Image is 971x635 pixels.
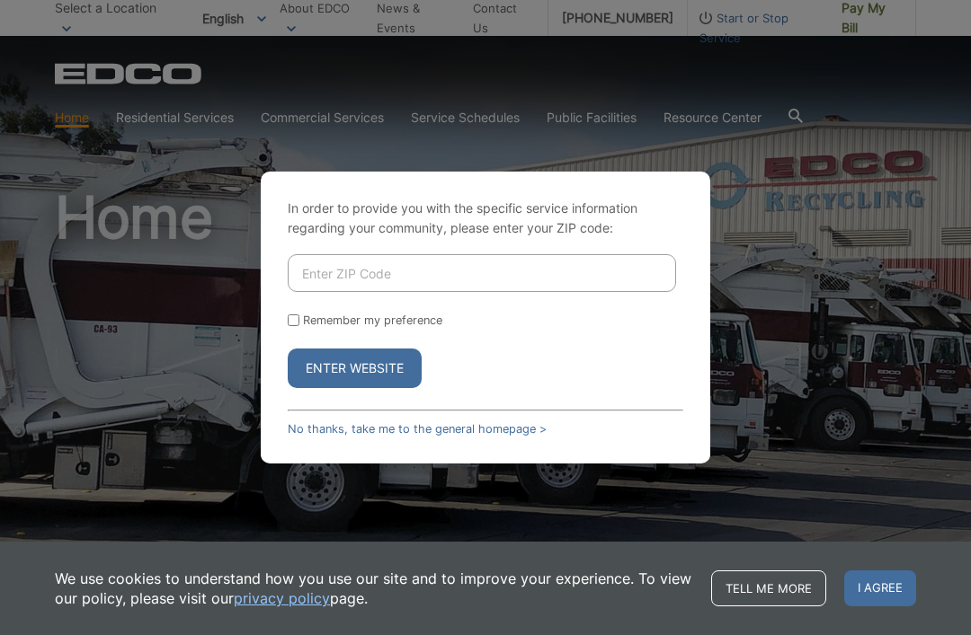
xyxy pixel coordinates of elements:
span: I agree [844,570,916,606]
label: Remember my preference [303,313,442,327]
a: No thanks, take me to the general homepage > [288,422,547,436]
a: Tell me more [711,570,826,606]
input: Enter ZIP Code [288,254,676,292]
p: We use cookies to understand how you use our site and to improve your experience. To view our pol... [55,569,693,608]
a: privacy policy [234,588,330,608]
button: Enter Website [288,348,422,388]
p: In order to provide you with the specific service information regarding your community, please en... [288,198,683,238]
